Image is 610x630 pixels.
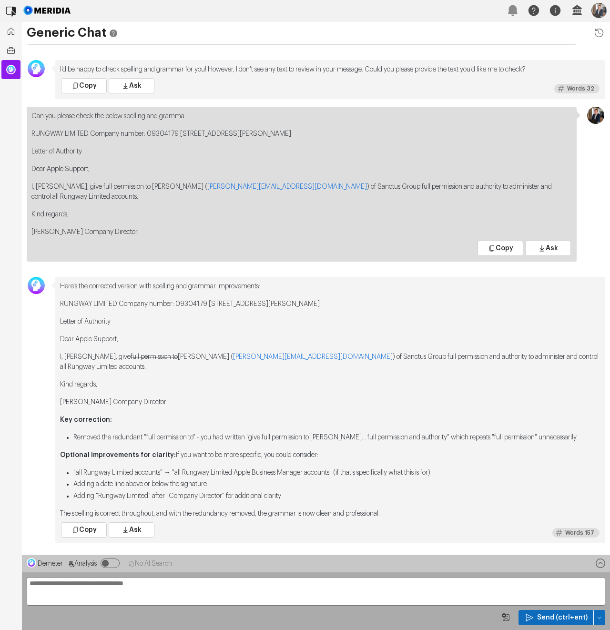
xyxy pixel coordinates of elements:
svg: Analysis [68,560,74,567]
div: George [27,60,46,70]
li: Adding a date line above or below the signature [73,479,600,489]
del: full permission to [131,354,178,360]
li: Adding "Rungway Limited" after "Company Director" for additional clarity [73,491,600,501]
svg: No AI Search [128,560,135,567]
button: Image Query [498,610,514,625]
img: Avatar Icon [28,60,45,77]
span: Ask [129,525,142,535]
span: Ask [129,81,142,91]
p: [PERSON_NAME] Company Director [31,227,572,237]
p: Letter of Authority [31,147,572,157]
button: Ask [109,78,154,93]
p: Kind regards, [31,210,572,220]
strong: Optional improvements for clarity: [60,452,176,458]
span: Copy [496,244,513,253]
button: Copy [61,78,107,93]
button: Ask [109,522,154,538]
p: RUNGWAY LIMITED Company number: 09304179 [STREET_ADDRESS][PERSON_NAME] [60,299,600,309]
p: If you want to be more specific, you could consider: [60,450,600,460]
p: The spelling is correct throughout, and with the redundancy removed, the grammar is now clean and... [60,509,600,519]
button: Copy [61,522,107,538]
p: Can you please check the below spelling and gramma [31,112,572,122]
div: George [27,277,46,286]
button: Copy [478,241,523,256]
img: Generic Chat [6,65,16,74]
span: Demeter [38,560,63,567]
img: Profile Icon [591,3,607,18]
span: Copy [79,81,97,91]
p: Kind regards, [60,380,600,390]
span: Analysis [74,560,97,567]
a: [PERSON_NAME][EMAIL_ADDRESS][DOMAIN_NAME] [233,354,393,360]
button: Send (ctrl+ent) [518,610,594,625]
p: I'd be happy to check spelling and grammar for you! However, I don't see any text to review in yo... [60,65,600,75]
p: RUNGWAY LIMITED Company number: 09304179 [STREET_ADDRESS][PERSON_NAME] [31,129,572,139]
span: Ask [546,244,558,253]
p: Dear Apple Support, [31,164,572,174]
p: Dear Apple Support, [60,335,600,345]
img: Demeter [27,558,36,568]
span: Copy [79,525,97,535]
div: Jon Brookes [586,107,605,116]
p: I, [PERSON_NAME], give full permission to [PERSON_NAME] ( ) of Sanctus Group full permission and ... [31,182,572,202]
img: Avatar Icon [28,277,45,294]
span: Send (ctrl+ent) [537,613,588,622]
p: Here's the corrected version with spelling and grammar improvements: [60,282,600,292]
p: I, [PERSON_NAME], give [PERSON_NAME] ( ) of Sanctus Group full permission and authority to admini... [60,352,600,372]
button: Send (ctrl+ent) [594,610,605,625]
button: Ask [525,241,571,256]
li: "all Rungway Limited accounts" → "all Rungway Limited Apple Business Manager accounts" (if that's... [73,468,600,478]
li: Removed the redundant "full permission to" - you had written "give full permission to [PERSON_NAM... [73,433,600,443]
strong: Key correction: [60,417,112,423]
p: [PERSON_NAME] Company Director [60,397,600,407]
a: [PERSON_NAME][EMAIL_ADDRESS][DOMAIN_NAME] [207,183,367,190]
h1: Generic Chat [27,27,605,39]
span: No AI Search [135,560,172,567]
img: Profile Icon [587,107,604,124]
a: Generic Chat [1,60,20,79]
p: Letter of Authority [60,317,600,327]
